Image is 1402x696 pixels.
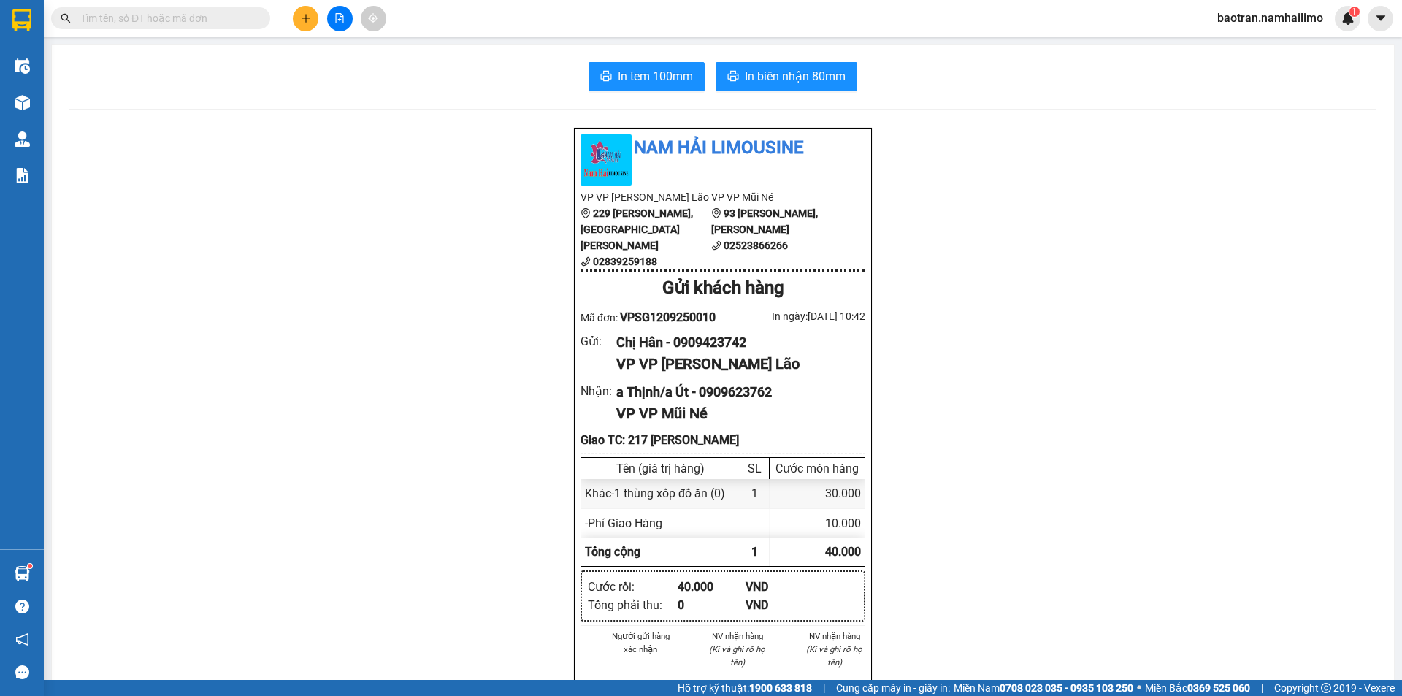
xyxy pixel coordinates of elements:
button: plus [293,6,318,31]
b: 229 [PERSON_NAME], [GEOGRAPHIC_DATA][PERSON_NAME] [581,207,693,251]
span: VPSG1209250010 [620,310,716,324]
span: question-circle [15,600,29,613]
b: 93 [PERSON_NAME], [PERSON_NAME] [711,207,818,235]
strong: 0708 023 035 - 0935 103 250 [1000,682,1133,694]
div: Giao TC: 217 [PERSON_NAME] [581,431,865,449]
div: a Thịnh/a Út - 0909623762 [616,382,854,402]
img: logo-vxr [12,9,31,31]
span: 40.000 [825,545,861,559]
span: 1 [1352,7,1357,17]
li: NV nhận hàng [803,630,865,643]
div: Gửi : [581,332,616,351]
span: file-add [334,13,345,23]
button: aim [361,6,386,31]
img: warehouse-icon [15,566,30,581]
img: warehouse-icon [15,95,30,110]
span: environment [581,208,591,218]
div: 40.000 [678,578,746,596]
span: | [823,680,825,696]
div: VP VP Mũi Né [616,402,854,425]
span: aim [368,13,378,23]
strong: 0369 525 060 [1187,682,1250,694]
span: phone [581,256,591,267]
button: printerIn biên nhận 80mm [716,62,857,91]
div: VND [746,596,813,614]
button: caret-down [1368,6,1393,31]
img: solution-icon [15,168,30,183]
span: - Phí Giao Hàng [585,516,662,530]
span: | [1261,680,1263,696]
img: logo.jpg [581,134,632,186]
li: VP VP Mũi Né [711,189,842,205]
span: ⚪️ [1137,685,1141,691]
span: copyright [1321,683,1331,693]
div: Gửi khách hàng [581,275,865,302]
div: Cước rồi : [588,578,678,596]
div: VND [746,578,813,596]
strong: 1900 633 818 [749,682,812,694]
span: baotran.namhailimo [1206,9,1335,27]
span: phone [711,240,721,251]
span: In tem 100mm [618,67,693,85]
span: printer [600,70,612,84]
span: Cung cấp máy in - giấy in: [836,680,950,696]
div: VP VP [PERSON_NAME] Lão [616,353,854,375]
span: Hỗ trợ kỹ thuật: [678,680,812,696]
span: Miền Bắc [1145,680,1250,696]
span: Miền Nam [954,680,1133,696]
span: search [61,13,71,23]
li: Nam Hải Limousine [581,134,865,162]
span: plus [301,13,311,23]
input: Tìm tên, số ĐT hoặc mã đơn [80,10,253,26]
span: message [15,665,29,679]
span: printer [727,70,739,84]
li: Người gửi hàng xác nhận [610,630,672,656]
span: Khác - 1 thùng xốp đồ ăn (0) [585,486,725,500]
div: Tên (giá trị hàng) [585,462,736,475]
img: warehouse-icon [15,58,30,74]
span: In biên nhận 80mm [745,67,846,85]
button: printerIn tem 100mm [589,62,705,91]
li: NV nhận hàng [707,630,769,643]
span: environment [711,208,721,218]
i: (Kí và ghi rõ họ tên) [806,644,862,668]
div: Chị Hân - 0909423742 [616,332,854,353]
div: Mã đơn: [581,308,723,326]
div: 1 [740,479,770,508]
div: 10.000 [770,509,865,538]
b: 02839259188 [593,256,657,267]
img: warehouse-icon [15,131,30,147]
div: Nhận : [581,382,616,400]
li: VP VP [PERSON_NAME] Lão [581,189,711,205]
div: Tổng phải thu : [588,596,678,614]
i: (Kí và ghi rõ họ tên) [709,644,765,668]
button: file-add [327,6,353,31]
span: Tổng cộng [585,545,640,559]
span: 1 [751,545,758,559]
div: SL [744,462,765,475]
div: Cước món hàng [773,462,861,475]
sup: 1 [1349,7,1360,17]
img: icon-new-feature [1341,12,1355,25]
div: 0 [678,596,746,614]
span: notification [15,632,29,646]
sup: 1 [28,564,32,568]
div: In ngày: [DATE] 10:42 [723,308,865,324]
b: 02523866266 [724,240,788,251]
div: 30.000 [770,479,865,508]
span: caret-down [1374,12,1387,25]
